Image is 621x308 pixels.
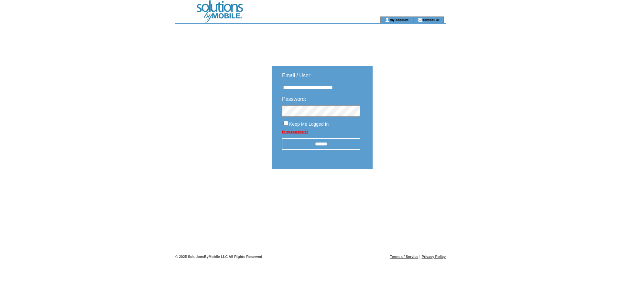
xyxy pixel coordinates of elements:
[390,255,419,259] a: Terms of Service
[282,130,308,133] a: Forgot password?
[390,17,409,22] a: my account
[282,73,312,78] span: Email / User:
[418,17,422,23] img: contact_us_icon.gif;jsessionid=EE7156D8C6DA876710EA3D79436E64D7
[385,17,390,23] img: account_icon.gif;jsessionid=EE7156D8C6DA876710EA3D79436E64D7
[289,122,329,127] span: Keep Me Logged In
[391,185,424,193] img: transparent.png;jsessionid=EE7156D8C6DA876710EA3D79436E64D7
[422,17,440,22] a: contact us
[175,255,262,259] span: © 2025 SolutionsByMobile LLC All Rights Reserved
[282,96,306,102] span: Password:
[421,255,446,259] a: Privacy Policy
[419,255,420,259] span: |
